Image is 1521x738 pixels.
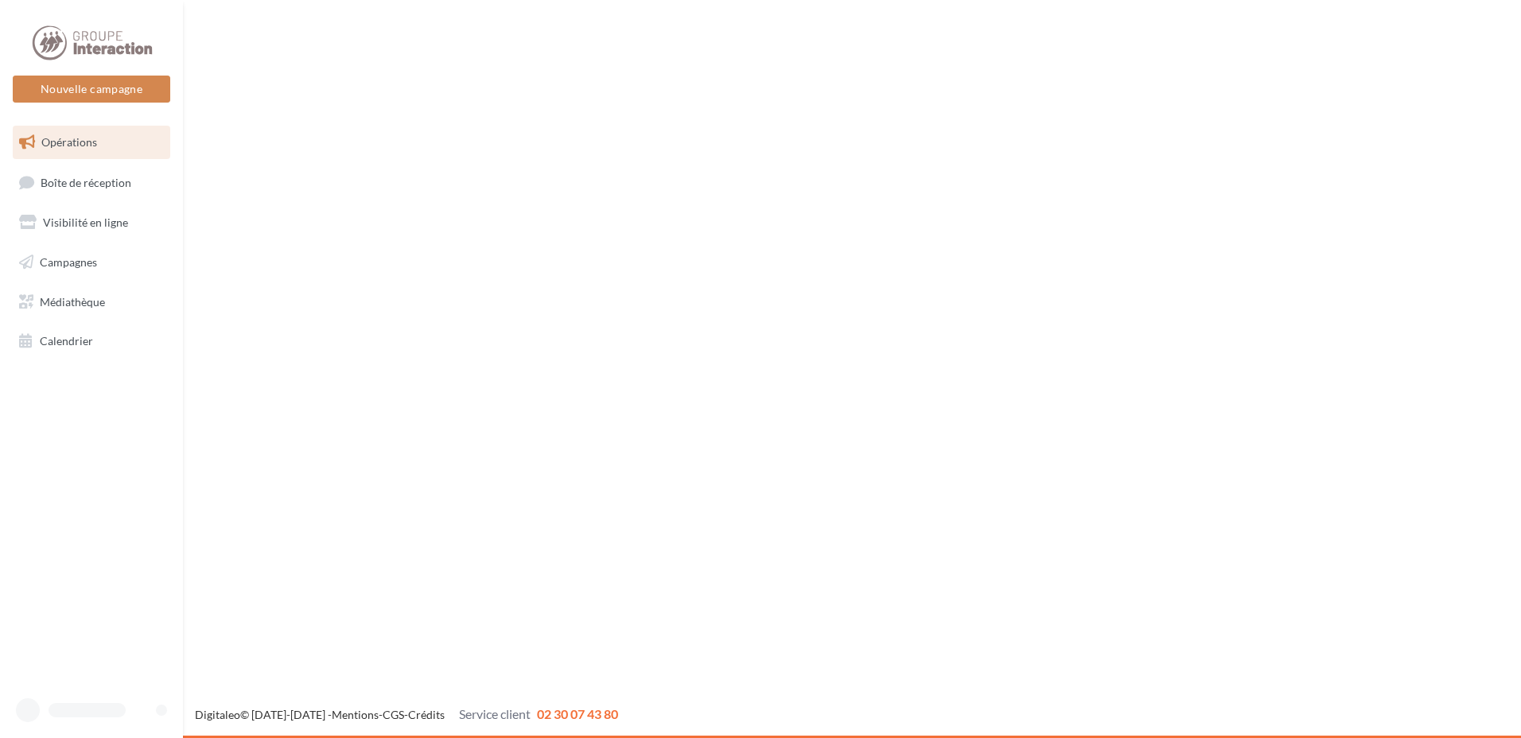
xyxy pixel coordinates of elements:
span: © [DATE]-[DATE] - - - [195,708,618,721]
span: 02 30 07 43 80 [537,706,618,721]
a: Opérations [10,126,173,159]
span: Service client [459,706,531,721]
a: CGS [383,708,404,721]
button: Nouvelle campagne [13,76,170,103]
a: Boîte de réception [10,165,173,200]
span: Boîte de réception [41,175,131,188]
a: Visibilité en ligne [10,206,173,239]
span: Visibilité en ligne [43,216,128,229]
a: Mentions [332,708,379,721]
a: Digitaleo [195,708,240,721]
span: Calendrier [40,334,93,348]
a: Campagnes [10,246,173,279]
a: Calendrier [10,324,173,358]
span: Opérations [41,135,97,149]
span: Campagnes [40,255,97,269]
a: Médiathèque [10,285,173,319]
span: Médiathèque [40,294,105,308]
a: Crédits [408,708,445,721]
